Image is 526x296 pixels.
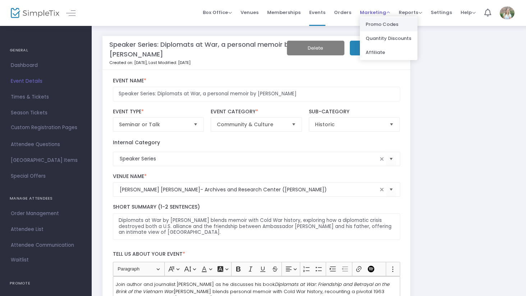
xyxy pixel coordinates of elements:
[309,109,400,115] label: Sub-Category
[147,60,191,65] span: , Last Modified: [DATE]
[10,191,82,206] h4: MANAGE ATTENDEES
[289,118,299,131] button: Select
[113,139,160,146] label: Internal Category
[334,3,351,22] span: Orders
[11,108,81,118] span: Season Tickets
[378,155,386,163] span: clear
[11,241,81,250] span: Attendee Communication
[11,77,81,86] span: Event Details
[360,9,390,16] span: Marketing
[360,31,417,45] li: Quantity Discounts
[387,118,397,131] button: Select
[386,182,396,197] button: Select
[113,173,400,180] label: Venue Name
[315,121,384,128] span: Historic
[241,3,259,22] span: Venues
[120,186,378,193] input: Select Venue
[11,209,81,218] span: Order Management
[119,121,188,128] span: Seminar or Talk
[386,151,396,166] button: Select
[360,17,417,31] li: Promo Codes
[11,140,81,149] span: Attendee Questions
[217,121,285,128] span: Community & Culture
[203,9,232,16] span: Box Office
[11,225,81,234] span: Attendee List
[120,155,378,163] input: Select Event Internal Category
[11,92,81,102] span: Times & Tickets
[461,9,476,16] span: Help
[431,3,452,22] span: Settings
[10,43,82,58] h4: GENERAL
[10,276,82,291] h4: PROMOTE
[113,87,400,101] input: Enter Event Name
[11,61,81,70] span: Dashboard
[11,256,29,264] span: Waitlist
[287,41,344,55] button: Delete
[11,172,81,181] span: Special Offers
[399,9,422,16] span: Reports
[378,185,386,194] span: clear
[118,265,155,273] span: Paragraph
[191,118,201,131] button: Select
[109,60,306,66] p: Created on: [DATE]
[11,124,77,131] span: Custom Registration Pages
[113,78,400,84] label: Event Name
[211,109,302,115] label: Event Category
[109,40,306,59] m-panel-title: Speaker Series: Diplomats at War, a personal memoir by [PERSON_NAME]
[267,3,301,22] span: Memberships
[11,156,81,165] span: [GEOGRAPHIC_DATA] Items
[309,3,325,22] span: Events
[350,41,402,55] button: Save
[116,281,389,295] i: Diplomats at War: Friendship and Betrayal on the Brink of the Vietnam War.
[360,45,417,59] li: Affiliate
[113,203,200,210] span: Short Summary (1-2 Sentences)
[113,262,400,276] div: Editor toolbar
[109,247,403,262] label: Tell us about your event
[113,109,204,115] label: Event Type
[114,264,163,275] button: Paragraph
